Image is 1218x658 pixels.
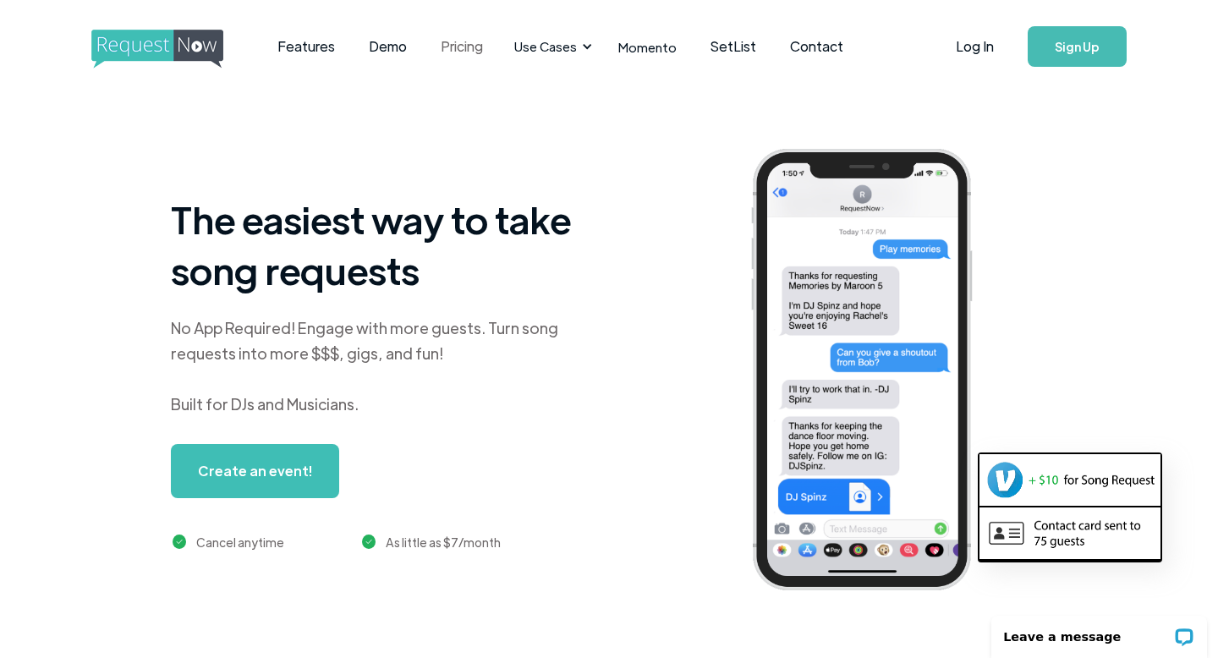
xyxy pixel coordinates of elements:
[173,535,187,549] img: green checkmark
[196,532,284,552] div: Cancel anytime
[424,20,500,73] a: Pricing
[362,535,376,549] img: green checkmark
[352,20,424,73] a: Demo
[1028,26,1127,67] a: Sign Up
[979,507,1160,558] img: contact card example
[91,30,218,63] a: home
[261,20,352,73] a: Features
[732,137,1018,608] img: iphone screenshot
[514,37,577,56] div: Use Cases
[980,605,1218,658] iframe: LiveChat chat widget
[939,17,1011,76] a: Log In
[171,194,594,295] h1: The easiest way to take song requests
[171,315,594,417] div: No App Required! Engage with more guests. Turn song requests into more $$$, gigs, and fun! Built ...
[91,30,255,69] img: requestnow logo
[601,22,694,72] a: Momento
[773,20,860,73] a: Contact
[386,532,501,552] div: As little as $7/month
[171,444,339,498] a: Create an event!
[504,20,597,73] div: Use Cases
[694,20,773,73] a: SetList
[979,454,1160,505] img: venmo screenshot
